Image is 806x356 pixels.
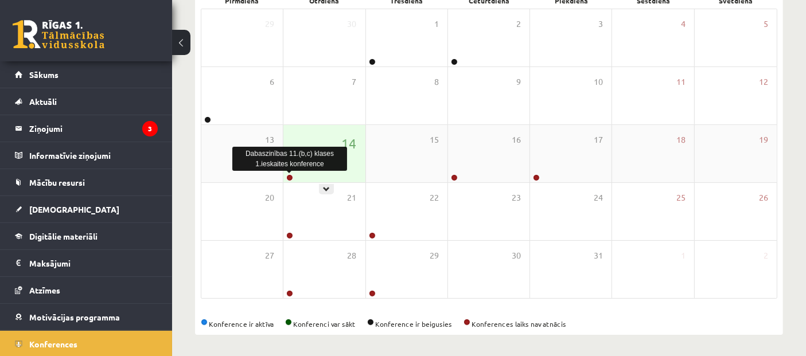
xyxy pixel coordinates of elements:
[759,191,768,204] span: 26
[29,312,120,322] span: Motivācijas programma
[759,76,768,88] span: 12
[29,177,85,187] span: Mācību resursi
[348,249,357,262] span: 28
[348,191,357,204] span: 21
[352,76,357,88] span: 7
[598,18,603,30] span: 3
[430,249,439,262] span: 29
[764,249,768,262] span: 2
[29,204,119,214] span: [DEMOGRAPHIC_DATA]
[434,76,439,88] span: 8
[759,134,768,146] span: 19
[265,249,274,262] span: 27
[342,134,357,153] span: 14
[13,20,104,49] a: Rīgas 1. Tālmācības vidusskola
[15,61,158,88] a: Sākums
[29,115,158,142] legend: Ziņojumi
[29,250,158,276] legend: Maksājumi
[29,96,57,107] span: Aktuāli
[594,249,603,262] span: 31
[15,88,158,115] a: Aktuāli
[594,76,603,88] span: 10
[270,76,274,88] span: 6
[29,285,60,295] span: Atzīmes
[15,304,158,330] a: Motivācijas programma
[676,134,686,146] span: 18
[681,249,686,262] span: 1
[29,142,158,169] legend: Informatīvie ziņojumi
[512,134,521,146] span: 16
[348,18,357,30] span: 30
[15,196,158,222] a: [DEMOGRAPHIC_DATA]
[512,249,521,262] span: 30
[516,76,521,88] span: 9
[265,18,274,30] span: 29
[232,147,347,171] div: Dabaszinības 11.(b,c) klases 1.ieskaites konference
[265,134,274,146] span: 13
[430,191,439,204] span: 22
[15,277,158,303] a: Atzīmes
[764,18,768,30] span: 5
[15,169,158,195] a: Mācību resursi
[29,69,59,80] span: Sākums
[142,121,158,136] i: 3
[594,134,603,146] span: 17
[201,319,777,329] div: Konference ir aktīva Konferenci var sākt Konference ir beigusies Konferences laiks nav atnācis
[29,231,98,241] span: Digitālie materiāli
[594,191,603,204] span: 24
[430,134,439,146] span: 15
[15,250,158,276] a: Maksājumi
[15,142,158,169] a: Informatīvie ziņojumi
[676,76,686,88] span: 11
[29,339,77,349] span: Konferences
[516,18,521,30] span: 2
[15,115,158,142] a: Ziņojumi3
[681,18,686,30] span: 4
[676,191,686,204] span: 25
[265,191,274,204] span: 20
[15,223,158,249] a: Digitālie materiāli
[512,191,521,204] span: 23
[434,18,439,30] span: 1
